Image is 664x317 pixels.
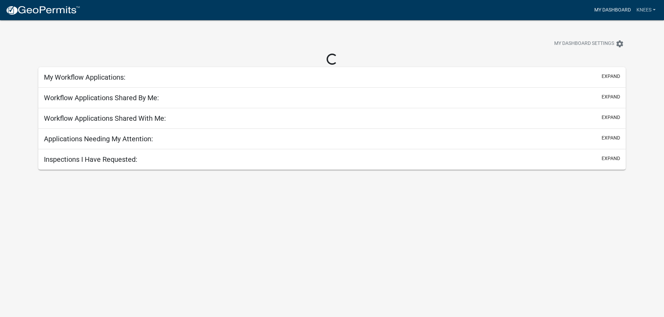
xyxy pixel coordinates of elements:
button: expand [602,114,620,121]
button: expand [602,73,620,80]
i: settings [616,40,624,48]
button: My Dashboard Settingssettings [549,37,629,50]
h5: Inspections I Have Requested: [44,155,137,164]
h5: Applications Needing My Attention: [44,135,153,143]
h5: Workflow Applications Shared By Me: [44,94,159,102]
button: expand [602,93,620,101]
h5: Workflow Applications Shared With Me: [44,114,166,122]
button: expand [602,134,620,142]
a: My Dashboard [592,3,634,17]
span: My Dashboard Settings [554,40,614,48]
h5: My Workflow Applications: [44,73,125,81]
button: expand [602,155,620,162]
a: Knees [634,3,658,17]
